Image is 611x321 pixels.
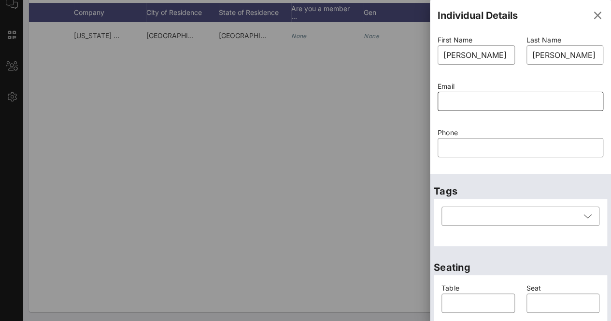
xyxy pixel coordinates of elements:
div: Individual Details [438,8,518,23]
p: Seating [434,260,607,275]
p: Table [441,283,515,293]
p: Seat [526,283,600,293]
p: Last Name [526,35,604,45]
p: Phone [438,127,603,138]
p: Email [438,81,603,92]
p: First Name [438,35,515,45]
p: Tags [434,183,607,199]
